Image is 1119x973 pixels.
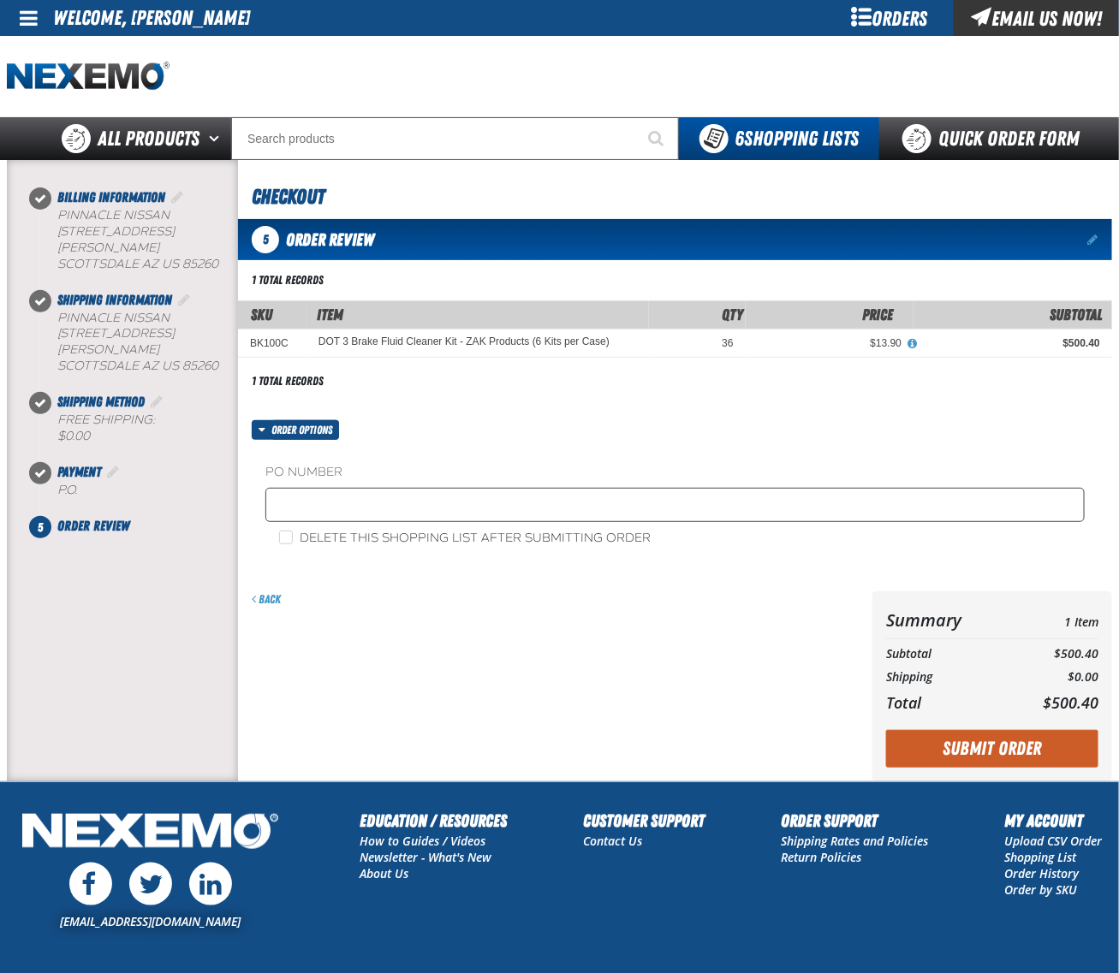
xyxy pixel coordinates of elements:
[735,127,744,151] strong: 6
[926,336,1100,350] div: $500.40
[723,306,744,323] span: Qty
[862,306,893,323] span: Price
[251,306,272,323] a: SKU
[879,117,1111,160] a: Quick Order Form
[203,117,231,160] button: Open All Products pages
[142,257,158,271] span: AZ
[57,208,170,222] span: Pinnacle Nissan
[40,462,238,516] li: Payment. Step 4 of 5. Completed
[360,833,485,849] a: How to Guides / Videos
[57,429,90,443] strong: $0.00
[176,292,193,308] a: Edit Shipping Information
[231,117,679,160] input: Search
[781,808,928,834] h2: Order Support
[286,229,374,250] span: Order Review
[781,849,861,865] a: Return Policies
[57,464,101,480] span: Payment
[679,117,879,160] button: You have 6 Shopping Lists. Open to view details
[886,643,1009,666] th: Subtotal
[886,689,1009,716] th: Total
[238,329,307,358] td: BK100C
[252,185,324,209] span: Checkout
[148,394,165,410] a: Edit Shipping Method
[57,394,145,410] span: Shipping Method
[360,849,491,865] a: Newsletter - What's New
[57,326,175,357] span: [STREET_ADDRESS][PERSON_NAME]
[40,392,238,462] li: Shipping Method. Step 3 of 5. Completed
[318,336,610,348] a: DOT 3 Brake Fluid Cleaner Kit - ZAK Products (6 Kits per Case)
[40,290,238,393] li: Shipping Information. Step 2 of 5. Completed
[1087,234,1100,246] a: Edit items
[722,337,733,349] span: 36
[169,189,186,205] a: Edit Billing Information
[57,257,139,271] span: SCOTTSDALE
[57,292,172,308] span: Shipping Information
[1043,692,1098,713] span: $500.40
[57,483,238,499] div: P.O.
[162,359,179,373] span: US
[279,531,293,544] input: Delete this shopping list after submitting order
[252,272,324,288] div: 1 total records
[1004,849,1076,865] a: Shopping List
[781,833,928,849] a: Shipping Rates and Policies
[1004,833,1102,849] a: Upload CSV Order
[7,62,170,92] a: Home
[182,359,218,373] bdo: 85260
[57,518,129,534] span: Order Review
[29,516,51,538] span: 5
[182,257,218,271] bdo: 85260
[60,913,241,929] a: [EMAIL_ADDRESS][DOMAIN_NAME]
[758,336,902,350] div: $13.90
[1004,881,1077,898] a: Order by SKU
[57,359,139,373] span: SCOTTSDALE
[360,808,507,834] h2: Education / Resources
[1009,605,1098,635] td: 1 Item
[57,224,175,255] span: [STREET_ADDRESS][PERSON_NAME]
[142,359,158,373] span: AZ
[886,605,1009,635] th: Summary
[583,833,642,849] a: Contact Us
[1009,666,1098,689] td: $0.00
[902,336,924,352] button: View All Prices for DOT 3 Brake Fluid Cleaner Kit - ZAK Products (6 Kits per Case)
[162,257,179,271] span: US
[735,127,859,151] span: Shopping Lists
[360,865,408,881] a: About Us
[636,117,679,160] button: Start Searching
[265,465,1085,481] label: PO Number
[886,666,1009,689] th: Shipping
[279,531,651,547] label: Delete this shopping list after submitting order
[40,187,238,290] li: Billing Information. Step 1 of 5. Completed
[57,412,238,445] div: Free Shipping:
[40,516,238,537] li: Order Review. Step 5 of 5. Not Completed
[57,189,165,205] span: Billing Information
[252,373,324,389] div: 1 total records
[1004,865,1079,881] a: Order History
[98,123,199,154] span: All Products
[17,808,283,858] img: Nexemo Logo
[317,306,343,323] span: Item
[252,420,339,440] button: Order options
[1009,643,1098,666] td: $500.40
[252,592,281,606] a: Back
[7,62,170,92] img: Nexemo logo
[1004,808,1102,834] h2: My Account
[27,187,238,537] nav: Checkout steps. Current step is Order Review. Step 5 of 5
[252,226,279,253] span: 5
[583,808,705,834] h2: Customer Support
[57,311,170,325] span: Pinnacle Nissan
[271,420,339,440] span: Order options
[104,464,122,480] a: Edit Payment
[886,730,1098,768] button: Submit Order
[1050,306,1102,323] span: Subtotal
